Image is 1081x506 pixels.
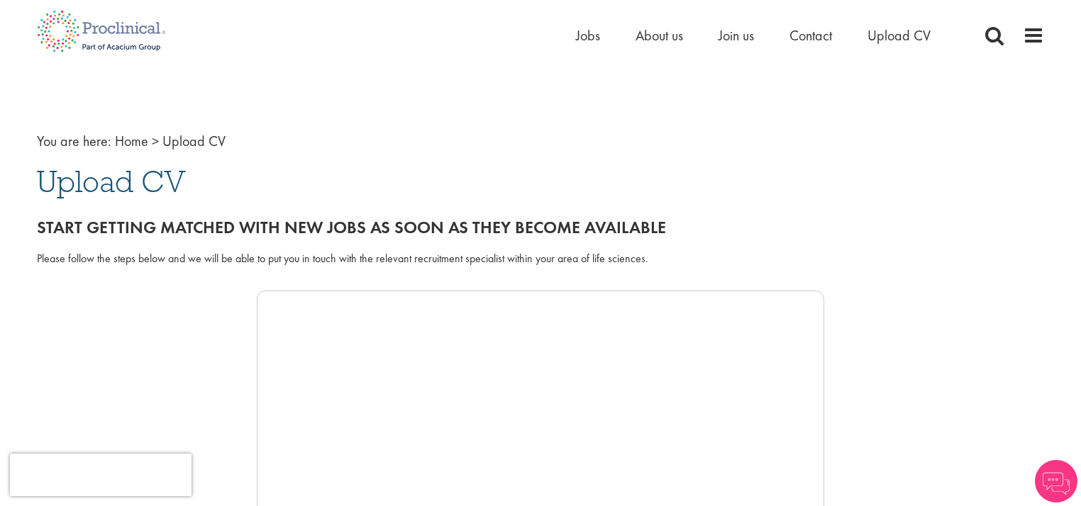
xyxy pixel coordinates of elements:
h2: Start getting matched with new jobs as soon as they become available [37,218,1044,237]
a: Upload CV [867,26,931,45]
a: Jobs [576,26,600,45]
a: Contact [789,26,832,45]
iframe: reCAPTCHA [10,454,192,496]
div: Please follow the steps below and we will be able to put you in touch with the relevant recruitme... [37,251,1044,267]
span: > [152,132,159,150]
a: About us [636,26,683,45]
a: Join us [719,26,754,45]
a: breadcrumb link [115,132,148,150]
span: You are here: [37,132,111,150]
span: Upload CV [37,162,186,201]
span: Upload CV [162,132,226,150]
img: Chatbot [1035,460,1077,502]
